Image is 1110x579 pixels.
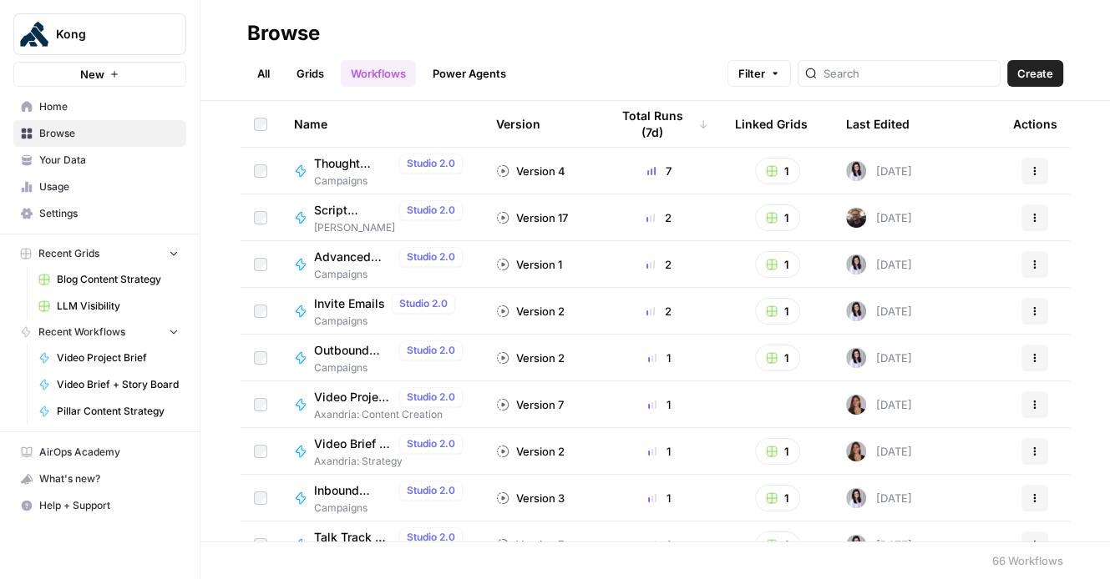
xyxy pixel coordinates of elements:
img: hq1qa3gmv63m2xr2geduv4xh6pr9 [846,301,866,321]
span: Talk Track & Conversation Starters [314,529,393,546]
img: hq1qa3gmv63m2xr2geduv4xh6pr9 [846,348,866,368]
div: Version 17 [496,209,568,226]
a: AirOps Academy [13,439,186,466]
span: Video Project Brief [57,350,179,365]
button: New [13,62,186,87]
span: Recent Workflows [38,325,125,340]
span: Axandria: Content Creation [314,407,469,422]
a: Script generatorStudio 2.0[PERSON_NAME] [294,200,469,235]
a: Video Brief + Story BoardStudio 2.0Axandria: Strategy [294,434,469,469]
a: All [247,60,280,87]
span: Home [39,99,179,114]
span: Studio 2.0 [407,436,455,451]
img: i1lzxaatsuxlpuwa4cydz74c39do [846,208,866,228]
span: [PERSON_NAME] [314,220,469,235]
div: [DATE] [846,488,912,508]
span: Script generator [314,202,393,219]
span: Video Project Brief [314,389,393,405]
span: Your Data [39,153,179,168]
span: Settings [39,206,179,221]
img: hq1qa3gmv63m2xr2geduv4xh6pr9 [846,254,866,274]
a: Video Project Brief [31,345,186,371]
div: 1 [610,536,708,553]
div: 1 [610,396,708,413]
div: [DATE] [846,208,912,228]
img: hq1qa3gmv63m2xr2geduv4xh6pr9 [846,488,866,508]
span: Studio 2.0 [407,530,455,545]
div: 66 Workflows [992,552,1063,569]
button: 1 [755,298,800,325]
div: [DATE] [846,441,912,461]
div: Version 2 [496,350,565,366]
span: Outbound Invite [314,342,393,359]
a: Browse [13,120,186,147]
a: Invite EmailsStudio 2.0Campaigns [294,294,469,329]
a: Video Project BriefStudio 2.0Axandria: Content Creation [294,387,469,422]
a: Workflows [341,60,416,87]
div: 1 [610,443,708,460]
a: Advanced Abstract OutputStudio 2.0Campaigns [294,247,469,282]
a: Your Data [13,147,186,174]
a: Usage [13,174,186,200]
div: [DATE] [846,161,912,181]
span: Video Brief + Story Board [314,436,393,452]
a: Talk Track & Conversation StartersStudio 2.0Campaigns [294,527,469,562]
div: Version 3 [496,490,565,506]
span: New [80,66,104,83]
span: Campaigns [314,314,462,329]
img: Kong Logo [19,19,49,49]
div: Version 2 [496,303,565,320]
span: Browse [39,126,179,141]
a: Video Brief + Story Board [31,371,186,398]
button: 1 [755,251,800,278]
img: sxi2uv19sgqy0h2kayksa05wk9fr [846,441,866,461]
div: 7 [610,163,708,179]
button: Workspace: Kong [13,13,186,55]
a: Inbound OutreachStudio 2.0Campaigns [294,481,469,516]
span: Campaigns [314,360,469,375]
span: Axandria: Strategy [314,454,469,469]
div: Last Edited [846,101,910,147]
a: Settings [13,200,186,227]
button: Filter [727,60,791,87]
div: 2 [610,256,708,273]
span: LLM Visibility [57,299,179,314]
div: Version 1 [496,256,562,273]
div: Version 4 [496,163,565,179]
span: Studio 2.0 [407,343,455,358]
div: What's new? [14,466,185,491]
a: Pillar Content Strategy [31,398,186,425]
div: [DATE] [846,348,912,368]
div: 2 [610,209,708,226]
span: Campaigns [314,267,469,282]
span: Kong [56,26,157,43]
a: Outbound InviteStudio 2.0Campaigns [294,340,469,375]
span: Usage [39,179,179,194]
div: [DATE] [846,395,912,415]
input: Search [824,65,993,82]
div: Version 2 [496,443,565,460]
div: [DATE] [846,254,912,274]
div: Linked Grids [735,101,808,147]
div: [DATE] [846,301,912,321]
button: Help + Support [13,492,186,519]
button: 1 [755,438,800,465]
div: 1 [610,350,708,366]
button: What's new? [13,466,186,492]
div: Version [496,101,540,147]
a: Blog Content Strategy [31,266,186,293]
button: Recent Grids [13,241,186,266]
div: Actions [1013,101,1057,147]
button: 1 [755,531,800,558]
button: 1 [755,204,800,231]
span: Studio 2.0 [407,249,455,264]
img: sxi2uv19sgqy0h2kayksa05wk9fr [846,395,866,415]
span: Help + Support [39,498,179,513]
div: [DATE] [846,535,912,555]
span: Blog Content Strategy [57,272,179,287]
span: Studio 2.0 [407,390,455,405]
span: Campaigns [314,501,469,516]
div: Version 7 [496,536,564,553]
span: Create [1017,65,1053,82]
span: Campaigns [314,174,469,189]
